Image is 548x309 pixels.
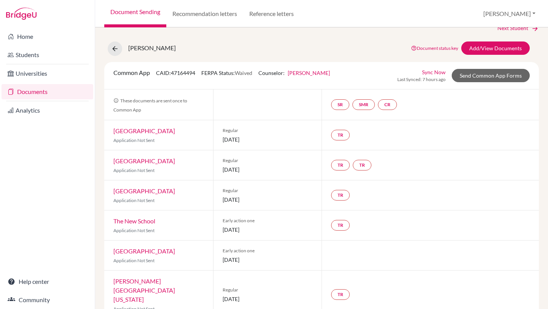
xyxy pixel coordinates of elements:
span: Early action one [223,247,313,254]
a: [GEOGRAPHIC_DATA] [113,157,175,164]
a: [GEOGRAPHIC_DATA] [113,247,175,255]
span: Application Not Sent [113,258,155,263]
span: CAID: 47164494 [156,70,195,76]
span: [DATE] [223,256,313,264]
a: TR [331,220,350,231]
a: Help center [2,274,93,289]
span: [DATE] [223,166,313,174]
span: Application Not Sent [113,137,155,143]
a: Sync Now [422,68,446,76]
a: Universities [2,66,93,81]
span: These documents are sent once to Common App [113,98,187,113]
a: TR [331,289,350,300]
span: [DATE] [223,135,313,143]
span: Application Not Sent [113,167,155,173]
a: TR [331,160,350,170]
img: Bridge-U [6,8,37,20]
a: Analytics [2,103,93,118]
a: Next Student [497,24,539,32]
span: [PERSON_NAME] [128,44,176,51]
a: TR [331,130,350,140]
a: [GEOGRAPHIC_DATA] [113,127,175,134]
span: Last Synced: 7 hours ago [397,76,446,83]
span: Application Not Sent [113,198,155,203]
span: FERPA Status: [201,70,252,76]
a: Document status key [411,45,458,51]
span: Regular [223,187,313,194]
a: Documents [2,84,93,99]
a: CR [378,99,397,110]
a: [PERSON_NAME][GEOGRAPHIC_DATA][US_STATE] [113,277,175,303]
a: TR [353,160,371,170]
a: TR [331,190,350,201]
a: Community [2,292,93,307]
span: Counselor: [258,70,330,76]
span: [DATE] [223,295,313,303]
span: Regular [223,157,313,164]
a: Home [2,29,93,44]
a: SR [331,99,349,110]
span: Regular [223,127,313,134]
span: Regular [223,287,313,293]
span: [DATE] [223,226,313,234]
a: Add/View Documents [461,41,530,55]
span: Early action one [223,217,313,224]
span: Application Not Sent [113,228,155,233]
span: Waived [235,70,252,76]
a: Send Common App Forms [452,69,530,82]
a: Students [2,47,93,62]
a: The New School [113,217,155,225]
a: [GEOGRAPHIC_DATA] [113,187,175,194]
button: [PERSON_NAME] [480,6,539,21]
a: SMR [352,99,375,110]
span: [DATE] [223,196,313,204]
span: Common App [113,69,150,76]
a: [PERSON_NAME] [288,70,330,76]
